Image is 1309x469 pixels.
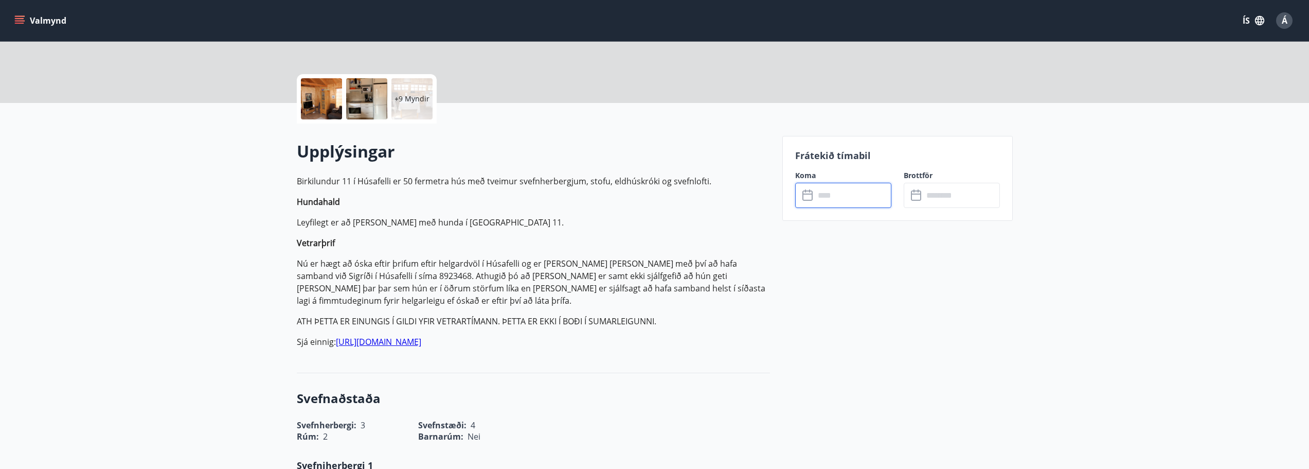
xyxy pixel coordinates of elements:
[297,390,770,407] h3: Svefnaðstaða
[12,11,70,30] button: menu
[297,140,770,163] h2: Upplýsingar
[1282,15,1287,26] span: Á
[904,170,1000,181] label: Brottför
[336,336,421,348] a: [URL][DOMAIN_NAME]
[1272,8,1297,33] button: Á
[297,315,770,327] p: ATH ÞETTA ER EINUNGIS Í GILDI YFIR VETRARTÍMANN. ÞETTA ER EKKI Í BOÐI Í SUMARLEIGUNNI.
[418,431,463,442] span: Barnarúm :
[297,237,335,249] strong: Vetrarþrif
[297,216,770,229] p: Leyfilegt er að [PERSON_NAME] með hunda í [GEOGRAPHIC_DATA] 11.
[297,257,770,307] p: Nú er hægt að óska eftir þrifum eftir helgardvöl í Húsafelli og er [PERSON_NAME] [PERSON_NAME] me...
[795,149,1000,162] p: Frátekið tímabil
[297,196,340,207] strong: Hundahald
[323,431,328,442] span: 2
[297,175,770,187] p: Birkilundur 11 í Húsafelli er 50 fermetra hús með tveimur svefnherbergjum, stofu, eldhúskróki og ...
[395,94,429,104] p: +9 Myndir
[1237,11,1270,30] button: ÍS
[297,336,770,348] p: Sjá einnig:
[795,170,891,181] label: Koma
[468,431,480,442] span: Nei
[297,431,319,442] span: Rúm :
